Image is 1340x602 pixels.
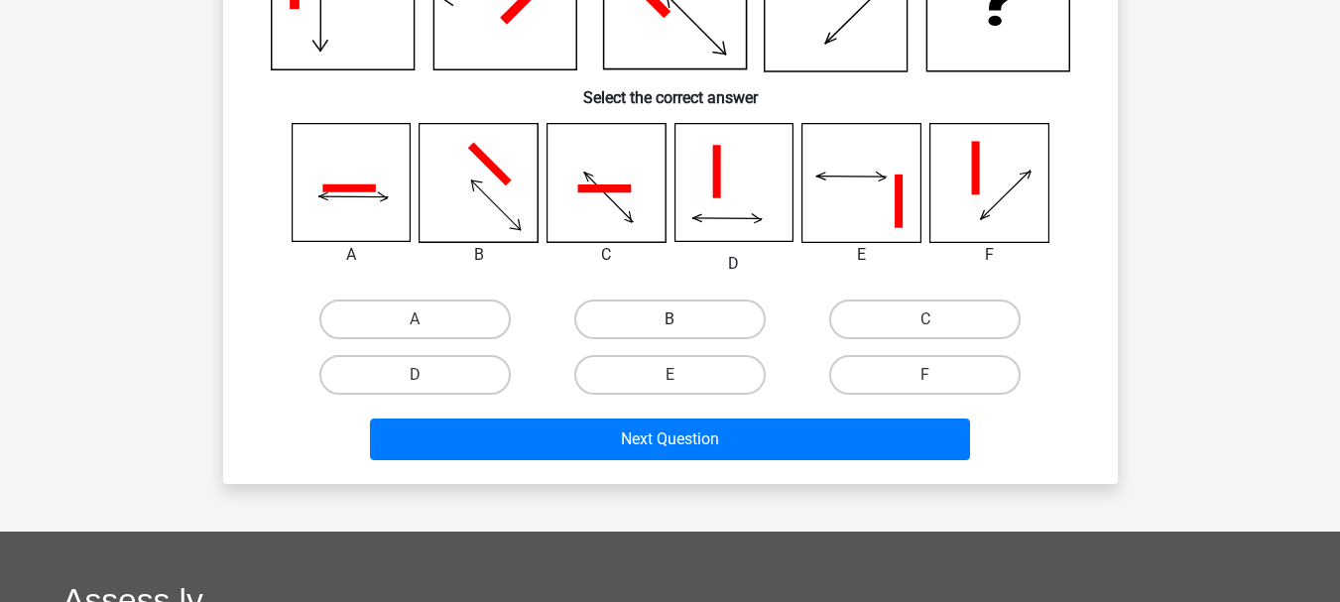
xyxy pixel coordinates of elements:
div: E [787,243,936,267]
label: C [829,300,1021,339]
label: F [829,355,1021,395]
button: Next Question [370,419,970,460]
div: B [404,243,553,267]
label: E [574,355,766,395]
label: B [574,300,766,339]
div: A [277,243,426,267]
div: D [660,252,809,276]
label: A [319,300,511,339]
h6: Select the correct answer [255,72,1086,107]
div: C [532,243,681,267]
label: D [319,355,511,395]
div: F [914,243,1064,267]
